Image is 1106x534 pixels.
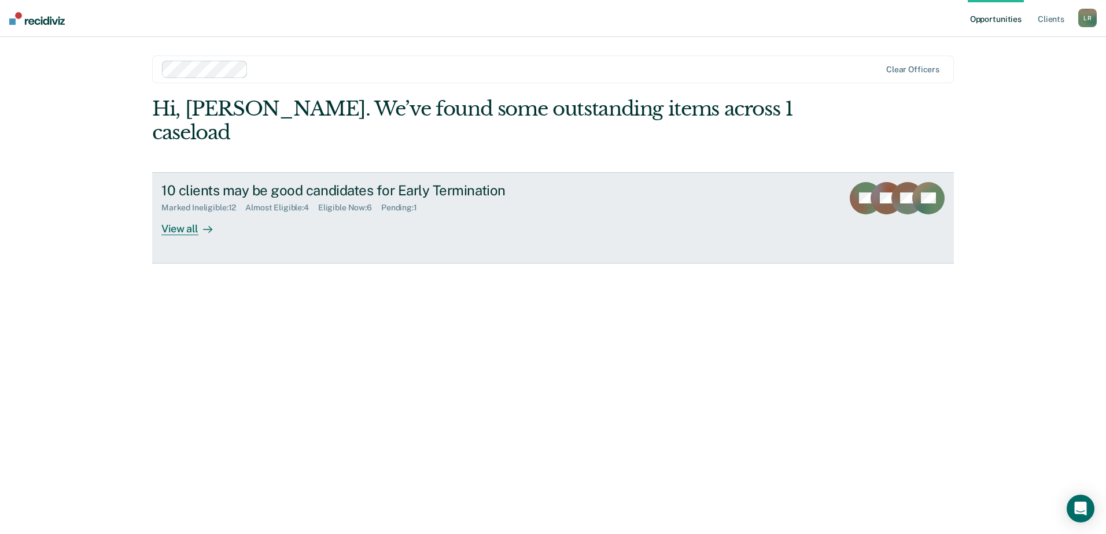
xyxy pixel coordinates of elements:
[1067,495,1094,522] div: Open Intercom Messenger
[381,203,426,213] div: Pending : 1
[886,65,939,75] div: Clear officers
[1078,9,1097,27] div: L R
[161,182,567,199] div: 10 clients may be good candidates for Early Termination
[152,172,954,264] a: 10 clients may be good candidates for Early TerminationMarked Ineligible:12Almost Eligible:4Eligi...
[9,12,65,25] img: Recidiviz
[318,203,381,213] div: Eligible Now : 6
[152,97,794,144] div: Hi, [PERSON_NAME]. We’ve found some outstanding items across 1 caseload
[1078,9,1097,27] button: LR
[161,213,226,235] div: View all
[245,203,318,213] div: Almost Eligible : 4
[161,203,245,213] div: Marked Ineligible : 12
